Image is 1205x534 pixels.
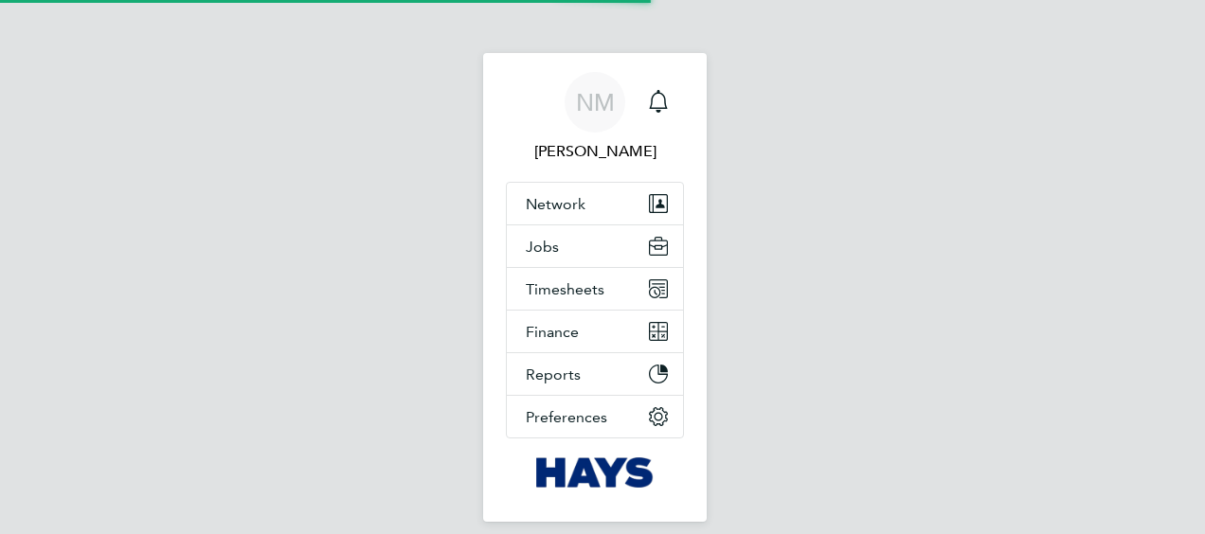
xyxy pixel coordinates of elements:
span: Jobs [526,238,559,256]
span: Nicholas Morgan [506,140,684,163]
a: Go to home page [506,457,684,488]
button: Finance [507,311,683,352]
button: Preferences [507,396,683,437]
button: Network [507,183,683,224]
span: Timesheets [526,280,604,298]
span: Network [526,195,585,213]
button: Reports [507,353,683,395]
nav: Main navigation [483,53,707,522]
button: Timesheets [507,268,683,310]
a: NM[PERSON_NAME] [506,72,684,163]
span: Finance [526,323,579,341]
span: NM [576,90,615,115]
span: Reports [526,365,581,383]
img: hays-logo-retina.png [536,457,655,488]
span: Preferences [526,408,607,426]
button: Jobs [507,225,683,267]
